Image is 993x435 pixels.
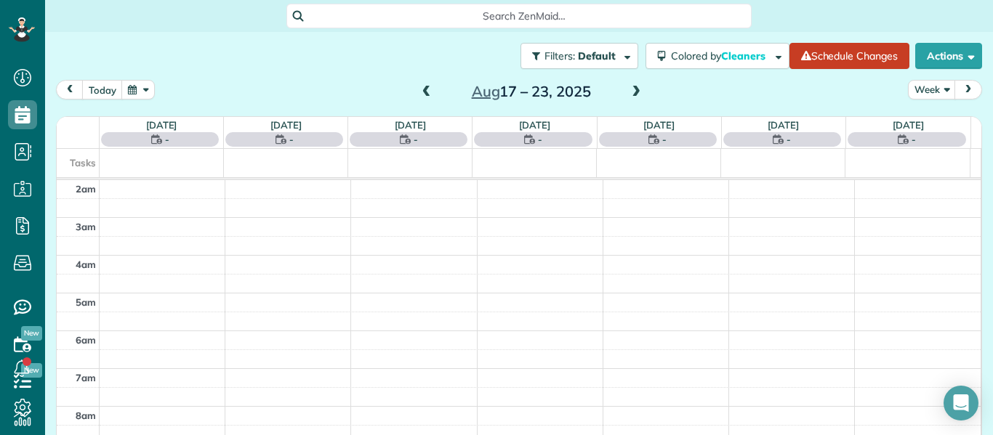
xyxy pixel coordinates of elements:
[789,43,909,69] a: Schedule Changes
[520,43,638,69] button: Filters: Default
[544,49,575,62] span: Filters:
[538,132,542,147] span: -
[76,221,96,232] span: 3am
[944,386,978,420] div: Open Intercom Messenger
[289,132,294,147] span: -
[643,119,675,131] a: [DATE]
[395,119,426,131] a: [DATE]
[912,132,916,147] span: -
[76,410,96,421] span: 8am
[441,84,622,99] h2: 17 – 23, 2025
[76,183,96,195] span: 2am
[472,82,500,100] span: Aug
[76,296,96,308] span: 5am
[76,259,96,270] span: 4am
[146,119,177,131] a: [DATE]
[21,326,42,341] span: New
[893,119,924,131] a: [DATE]
[721,49,768,62] span: Cleaners
[915,43,982,69] button: Actions
[70,157,96,168] span: Tasks
[768,119,799,131] a: [DATE]
[76,372,96,383] span: 7am
[414,132,418,147] span: -
[578,49,616,62] span: Default
[56,80,84,99] button: prev
[662,132,667,147] span: -
[513,43,638,69] a: Filters: Default
[519,119,550,131] a: [DATE]
[908,80,956,99] button: Week
[954,80,982,99] button: next
[787,132,791,147] span: -
[270,119,302,131] a: [DATE]
[82,80,123,99] button: today
[76,334,96,346] span: 6am
[165,132,169,147] span: -
[646,43,789,69] button: Colored byCleaners
[671,49,771,62] span: Colored by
